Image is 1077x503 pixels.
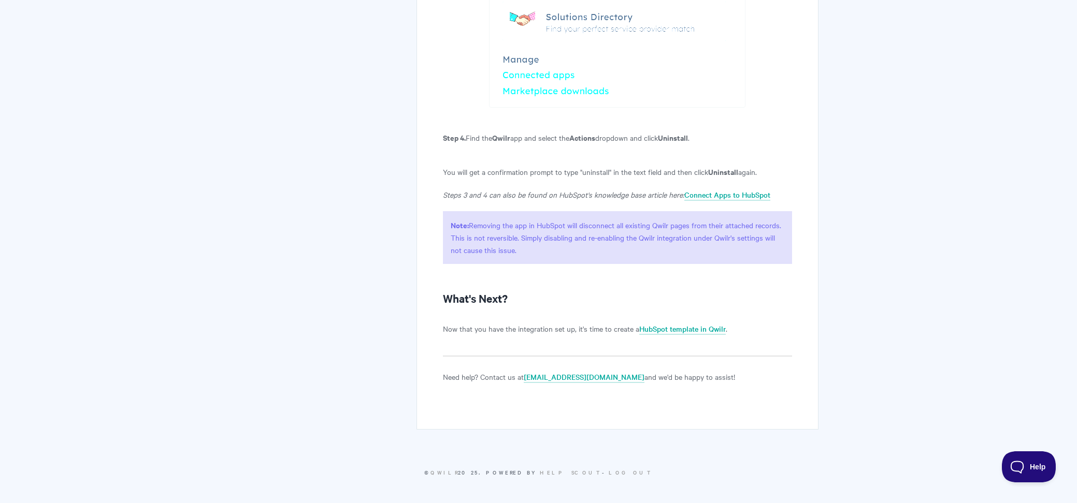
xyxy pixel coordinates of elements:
[609,468,653,476] a: Log Out
[492,132,510,143] strong: Qwilr
[430,468,458,476] a: Qwilr
[443,371,792,383] p: Need help? Contact us at and we'd be happy to assist!
[443,166,792,178] p: You will get a confirmation prompt to type "uninstall" in the text field and then click again.
[684,189,770,201] a: Connect Apps to HubSpot
[443,131,792,144] p: Find the app and select the dropdown and click .
[524,372,644,383] a: [EMAIL_ADDRESS][DOMAIN_NAME]
[486,468,602,476] span: Powered by
[443,132,466,143] strong: Step 4.
[1002,451,1056,482] iframe: Toggle Customer Support
[540,468,602,476] a: Help Scout
[708,166,738,177] strong: Uninstall
[443,189,684,200] em: Steps 3 and 4 can also be found on HubSpot's knowledge base article here:
[259,468,818,477] p: © 2025. -
[569,132,595,143] strong: Actions
[639,323,726,335] a: HubSpot template in Qwilr
[443,291,508,305] strong: What's Next?
[658,132,688,143] strong: Uninstall
[451,219,469,230] strong: Note:
[443,322,792,335] p: Now that you have the integration set up, it's time to create a .
[443,211,792,264] p: Removing the app in HubSpot will disconnect all existing Qwilr pages from their attached records....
